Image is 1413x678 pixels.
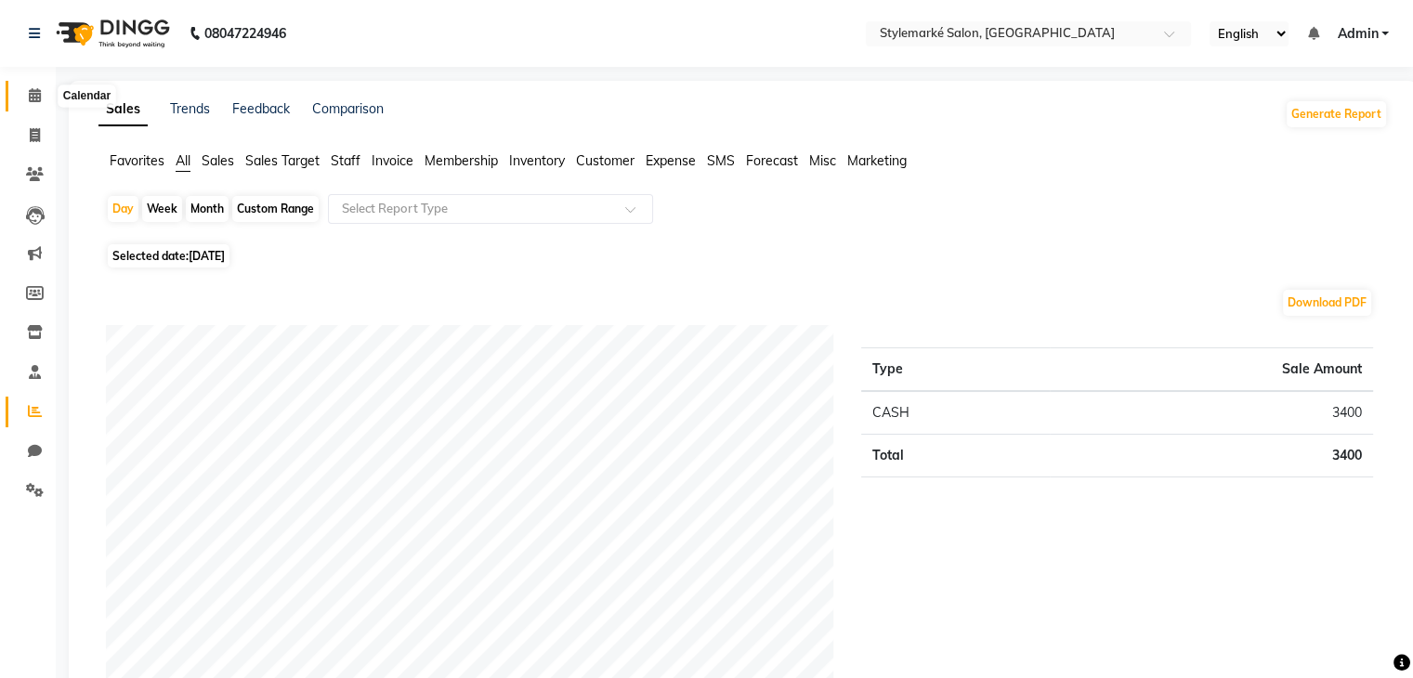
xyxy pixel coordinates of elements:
span: SMS [707,152,735,169]
button: Download PDF [1283,290,1371,316]
span: Admin [1337,24,1378,44]
td: CASH [861,391,1050,435]
span: Invoice [372,152,413,169]
span: Customer [576,152,635,169]
span: Misc [809,152,836,169]
th: Type [861,348,1050,392]
div: Day [108,196,138,222]
th: Sale Amount [1050,348,1373,392]
div: Custom Range [232,196,319,222]
span: Expense [646,152,696,169]
div: Month [186,196,229,222]
b: 08047224946 [204,7,286,59]
td: 3400 [1050,391,1373,435]
span: All [176,152,190,169]
span: Inventory [509,152,565,169]
a: Feedback [232,100,290,117]
span: Staff [331,152,360,169]
span: Forecast [746,152,798,169]
span: Favorites [110,152,164,169]
td: 3400 [1050,435,1373,477]
span: Marketing [847,152,907,169]
span: Sales [202,152,234,169]
span: Sales Target [245,152,320,169]
a: Trends [170,100,210,117]
div: Calendar [59,85,115,108]
span: [DATE] [189,249,225,263]
span: Membership [425,152,498,169]
span: Selected date: [108,244,229,267]
div: Week [142,196,182,222]
button: Generate Report [1287,101,1386,127]
td: Total [861,435,1050,477]
a: Comparison [312,100,384,117]
img: logo [47,7,175,59]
